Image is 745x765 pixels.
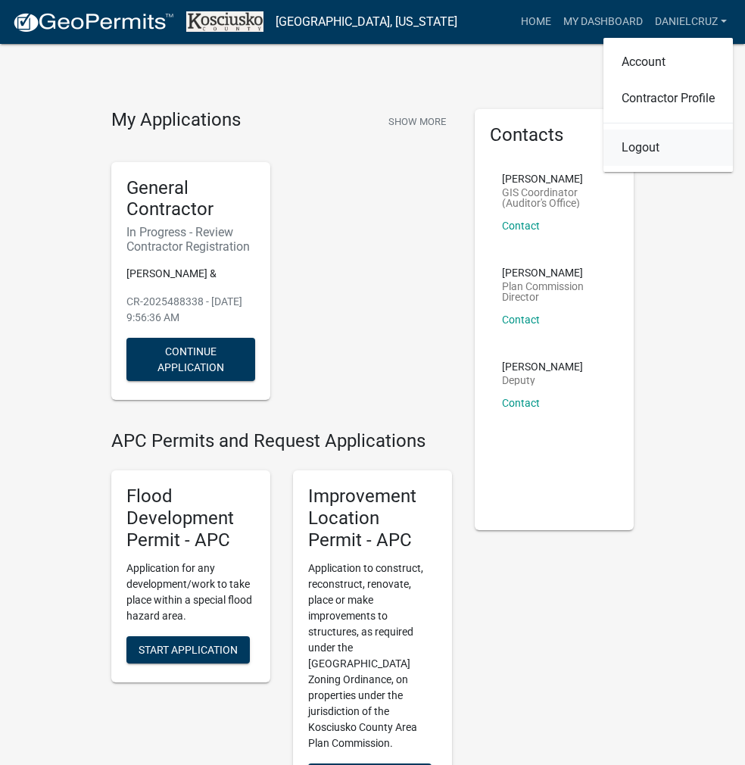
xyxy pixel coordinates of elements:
[502,314,540,326] a: Contact
[126,636,250,664] button: Start Application
[603,38,733,172] div: DANIELCRUZ
[490,124,619,146] h5: Contacts
[126,560,255,624] p: Application for any development/work to take place within a special flood hazard area.
[502,173,606,184] p: [PERSON_NAME]
[502,281,606,302] p: Plan Commission Director
[603,80,733,117] a: Contractor Profile
[502,375,583,386] p: Deputy
[186,11,263,32] img: Kosciusko County, Indiana
[139,643,238,655] span: Start Application
[515,8,557,36] a: Home
[126,338,255,381] button: Continue Application
[502,361,583,372] p: [PERSON_NAME]
[308,560,437,751] p: Application to construct, reconstruct, renovate, place or make improvements to structures, as req...
[382,109,452,134] button: Show More
[126,266,255,282] p: [PERSON_NAME] &
[502,267,606,278] p: [PERSON_NAME]
[111,109,241,132] h4: My Applications
[126,177,255,221] h5: General Contractor
[308,486,437,551] h5: Improvement Location Permit - APC
[502,397,540,409] a: Contact
[126,294,255,326] p: CR-2025488338 - [DATE] 9:56:36 AM
[276,9,457,35] a: [GEOGRAPHIC_DATA], [US_STATE]
[126,486,255,551] h5: Flood Development Permit - APC
[126,225,255,254] h6: In Progress - Review Contractor Registration
[502,187,606,208] p: GIS Coordinator (Auditor's Office)
[502,220,540,232] a: Contact
[557,8,649,36] a: My Dashboard
[649,8,733,36] a: DANIELCRUZ
[603,44,733,80] a: Account
[603,130,733,166] a: Logout
[111,430,452,452] h4: APC Permits and Request Applications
